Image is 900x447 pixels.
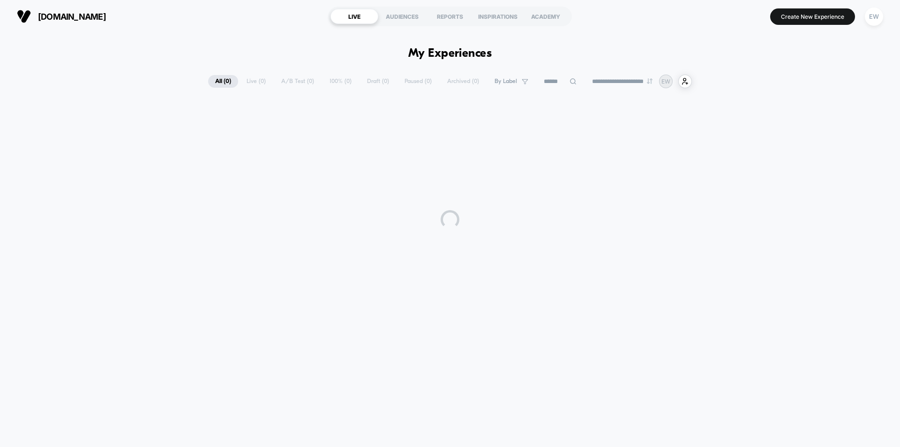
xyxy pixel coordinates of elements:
button: Create New Experience [770,8,855,25]
h1: My Experiences [408,47,492,61]
div: ACADEMY [522,9,570,24]
span: By Label [495,78,517,85]
div: AUDIENCES [378,9,426,24]
img: end [647,78,652,84]
div: EW [865,8,883,26]
button: EW [862,7,886,26]
div: REPORTS [426,9,474,24]
span: [DOMAIN_NAME] [38,12,106,22]
span: All ( 0 ) [208,75,238,88]
p: EW [661,78,670,85]
button: [DOMAIN_NAME] [14,9,109,24]
div: INSPIRATIONS [474,9,522,24]
img: Visually logo [17,9,31,23]
div: LIVE [330,9,378,24]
